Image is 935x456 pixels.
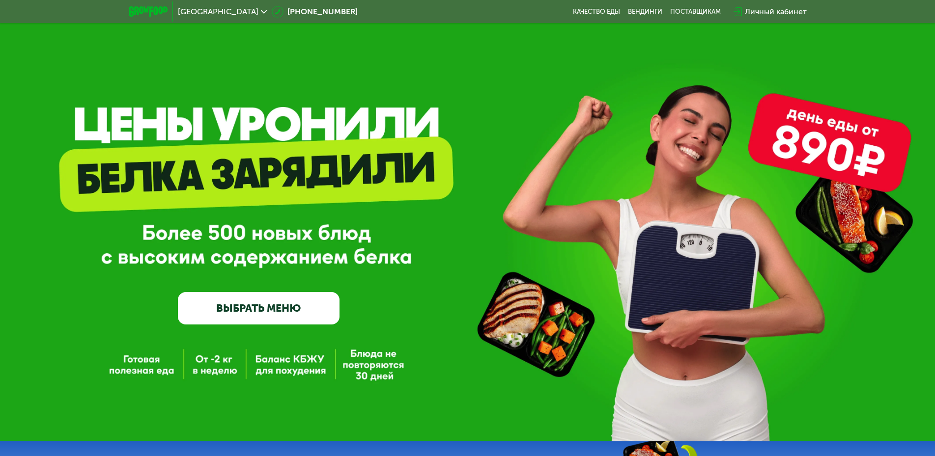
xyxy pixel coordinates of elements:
div: поставщикам [670,8,721,16]
span: [GEOGRAPHIC_DATA] [178,8,258,16]
a: ВЫБРАТЬ МЕНЮ [178,292,340,324]
a: Качество еды [573,8,620,16]
div: Личный кабинет [745,6,807,18]
a: Вендинги [628,8,662,16]
a: [PHONE_NUMBER] [272,6,358,18]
